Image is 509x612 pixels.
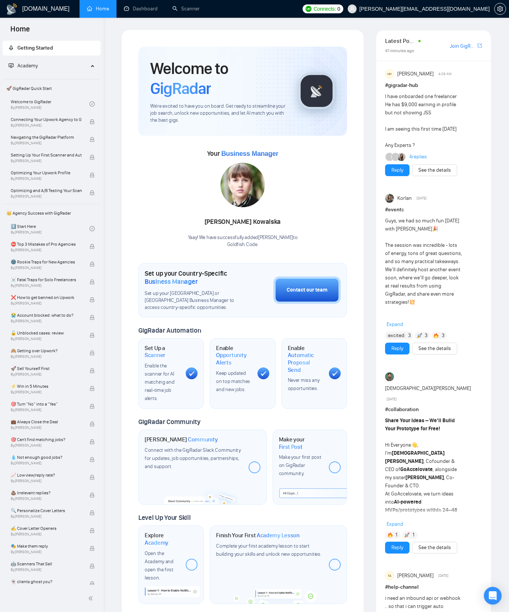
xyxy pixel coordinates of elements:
[90,564,95,569] span: lock
[11,194,82,199] span: By [PERSON_NAME]
[216,352,251,366] span: Opportunity Alerts
[279,454,321,477] span: Make your first post on GigRadar community.
[11,479,82,483] span: By [PERSON_NAME]
[288,377,320,391] span: Never miss any opportunities.
[11,283,82,288] span: By [PERSON_NAME]
[385,217,463,510] div: Guys, we had so much fun [DATE] with [PERSON_NAME] The session was incredible - lots of energy, t...
[11,354,82,359] span: By [PERSON_NAME]
[3,206,100,221] span: 👑 Agency Success with GigRadar
[385,406,482,414] h1: # collaboration
[4,24,36,39] span: Home
[388,532,393,538] img: 🔥
[11,312,82,319] span: 😭 Account blocked: what to do?
[11,497,82,501] span: By [PERSON_NAME]
[90,457,95,462] span: lock
[417,195,427,202] span: [DATE]
[11,514,82,519] span: By [PERSON_NAME]
[11,248,82,252] span: By [PERSON_NAME]
[90,101,95,107] span: check-circle
[90,350,95,356] span: lock
[442,332,445,339] span: 3
[400,466,433,473] strong: GoAccelovate
[90,262,95,267] span: lock
[90,172,95,178] span: lock
[478,43,482,48] span: export
[90,155,95,160] span: lock
[432,226,438,232] span: 🎉
[88,595,95,602] span: double-left
[385,194,394,203] img: Korlan
[9,63,38,69] span: Academy
[220,163,265,207] img: 1717012066705-55.jpg
[11,319,82,323] span: By [PERSON_NAME]
[188,216,298,228] div: [PERSON_NAME] Kowalska
[17,63,38,69] span: Academy
[11,372,82,377] span: By [PERSON_NAME]
[216,543,321,557] span: Complete your first academy lesson to start building your skills and unlock new opportunities.
[11,266,82,270] span: By [PERSON_NAME]
[11,454,82,461] span: 💧 Not enough good jobs?
[145,363,174,401] span: Enable the scanner for AI matching and real-time job alerts.
[397,572,434,580] span: [PERSON_NAME]
[385,36,416,46] span: Latest Posts from the GigRadar Community
[207,149,279,158] span: Your
[188,241,298,248] p: Goldfish Code .
[385,542,409,554] button: Reply
[404,532,409,538] img: 🚀
[418,344,451,353] a: See the details
[279,443,303,451] span: First Post
[145,290,236,311] span: Set up your [GEOGRAPHIC_DATA] or [GEOGRAPHIC_DATA] Business Manager to access country-specific op...
[494,6,506,12] a: setting
[434,333,439,338] img: 🔥
[216,344,251,366] h1: Enable
[495,6,506,12] span: setting
[397,70,434,78] span: [PERSON_NAME]
[145,269,236,286] h1: Set up your Country-Specific
[412,343,457,354] button: See the details
[145,532,180,546] h1: Explore
[11,221,90,237] a: 1️⃣ Start HereBy[PERSON_NAME]
[138,326,201,334] span: GigRadar Automation
[391,166,403,174] a: Reply
[90,315,95,320] span: lock
[11,96,90,112] a: Welcome to GigRadarBy[PERSON_NAME]
[412,531,414,539] span: 1
[11,426,82,430] span: By [PERSON_NAME]
[408,332,411,339] span: 3
[11,390,82,394] span: By [PERSON_NAME]
[418,544,451,552] a: See the details
[11,525,82,532] span: ✍️ Cover Letter Openers
[409,299,415,305] span: 💥
[412,164,457,176] button: See the details
[11,461,82,465] span: By [PERSON_NAME]
[138,418,200,426] span: GigRadar Community
[11,400,82,408] span: 🎯 Turn “No” into a “Yes”
[387,332,405,340] span: :excited:
[90,510,95,515] span: lock
[385,583,482,591] h1: # help-channel
[337,5,340,13] span: 0
[11,294,82,301] span: ❌ How to get banned on Upwork
[385,417,455,432] strong: Share Your Ideas – We’ll Build Your Prototype for Free!
[11,176,82,181] span: By [PERSON_NAME]
[11,123,82,128] span: By [PERSON_NAME]
[11,276,82,283] span: ☠️ Fatal Traps for Solo Freelancers
[90,581,95,586] span: lock
[385,499,457,521] strong: AI-powered MVPs/prototypes within 24–48 hours,
[257,532,300,539] span: Academy Lesson
[385,417,463,588] div: Hi Everyone , I’m , Cofounder & CEO of , alongside my sister , Co-Founder & CTO. At GoAccelovate,...
[418,166,451,174] a: See the details
[90,226,95,231] span: check-circle
[350,6,355,11] span: user
[90,404,95,409] span: lock
[494,3,506,15] button: setting
[417,333,422,338] img: 🚀
[216,370,250,393] span: Keep updated on top matches and new jobs.
[145,447,241,470] span: Connect with the GigRadar Slack Community for updates, job opportunities, partnerships, and support.
[11,116,82,123] span: Connecting Your Upwork Agency to GigRadar
[273,276,341,304] button: Contact our team
[387,521,403,527] span: Expand
[3,41,101,56] li: Getting Started
[90,297,95,302] span: lock
[314,5,336,13] span: Connects:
